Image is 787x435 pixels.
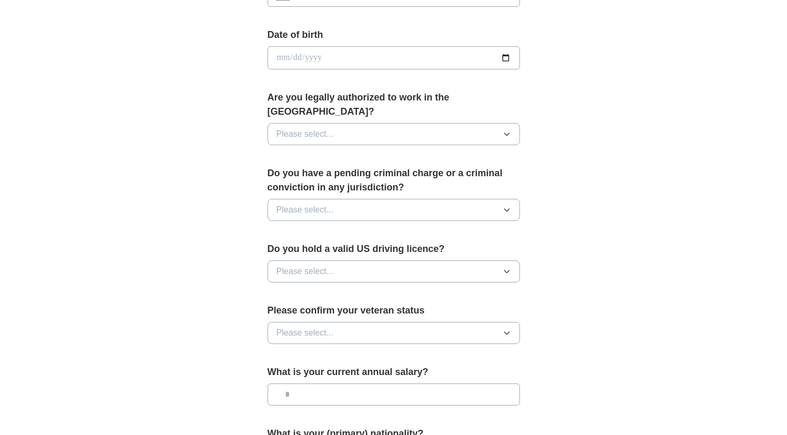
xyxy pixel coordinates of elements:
span: Please select... [277,327,334,339]
label: Do you have a pending criminal charge or a criminal conviction in any jurisdiction? [268,166,520,195]
span: Please select... [277,204,334,216]
button: Please select... [268,199,520,221]
label: What is your current annual salary? [268,365,520,379]
label: Date of birth [268,28,520,42]
label: Are you legally authorized to work in the [GEOGRAPHIC_DATA]? [268,90,520,119]
button: Please select... [268,260,520,282]
button: Please select... [268,123,520,145]
span: Please select... [277,128,334,140]
span: Please select... [277,265,334,278]
label: Do you hold a valid US driving licence? [268,242,520,256]
button: Please select... [268,322,520,344]
label: Please confirm your veteran status [268,304,520,318]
